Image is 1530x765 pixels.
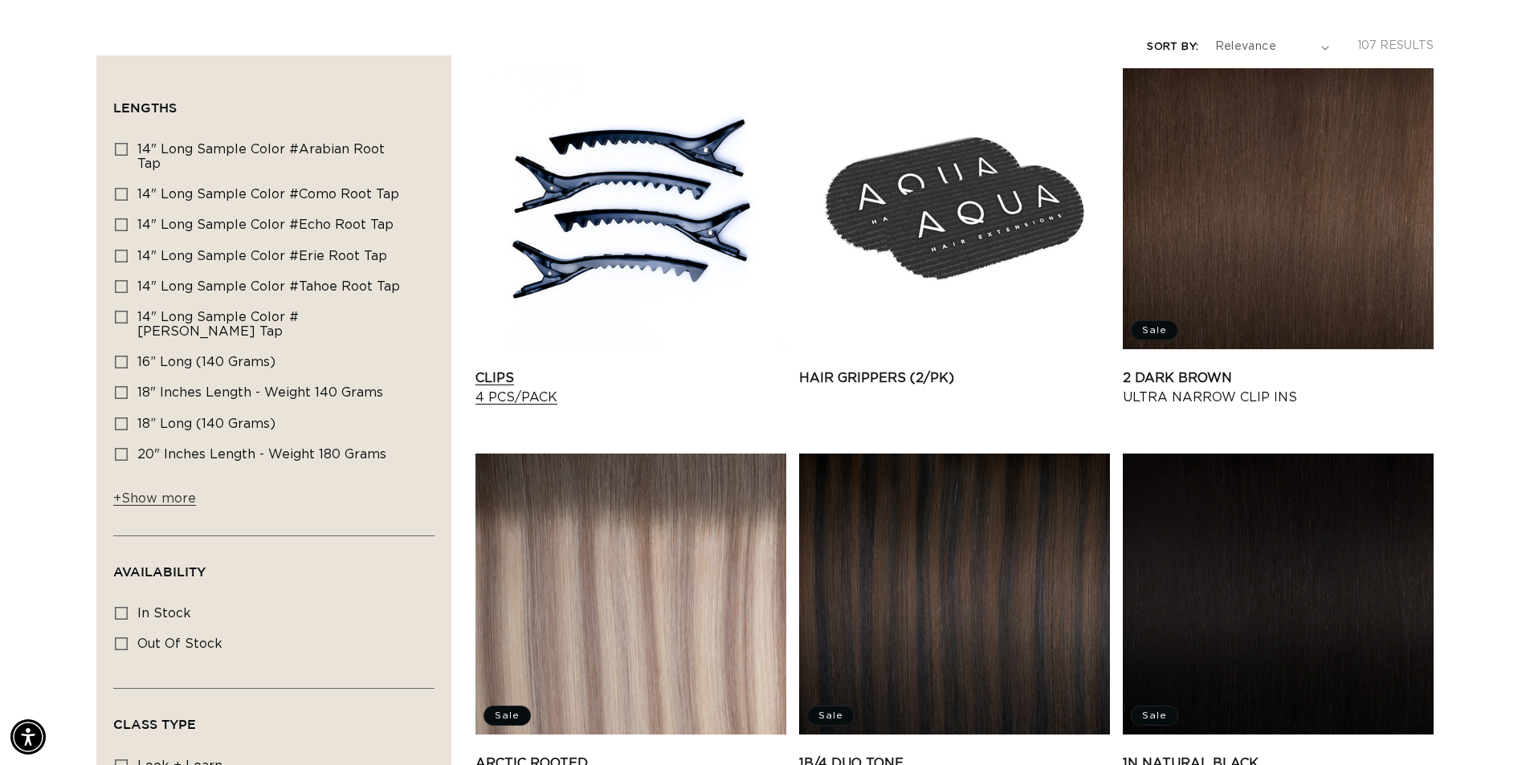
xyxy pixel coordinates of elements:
span: In stock [137,607,191,620]
span: 18" Inches length - Weight 140 grams [137,386,383,399]
label: Sort by: [1147,42,1198,52]
span: 14" Long Sample Color #Echo Root Tap [137,218,394,231]
summary: Lengths (0 selected) [113,72,435,130]
div: Accessibility Menu [10,719,46,755]
span: + [113,492,121,505]
summary: Availability (0 selected) [113,536,435,594]
button: Show more [113,490,201,515]
a: Hair Grippers (2/pk) [799,368,1110,388]
span: 14" Long Sample Color #[PERSON_NAME] Tap [137,311,299,338]
summary: Class Type (0 selected) [113,689,435,747]
iframe: Chat Widget [1450,688,1530,765]
a: Clips 4 pcs/pack [475,368,786,407]
span: 16” Long (140 grams) [137,356,275,368]
span: Show more [113,492,196,505]
span: 14" Long Sample Color #Como Root Tap [137,188,399,201]
span: Out of stock [137,637,222,650]
span: Availability [113,564,206,579]
span: Lengths [113,100,177,115]
span: 20" Inches length - Weight 180 grams [137,448,386,461]
span: 14" Long Sample Color #Tahoe Root Tap [137,280,400,293]
span: 107 results [1357,40,1434,51]
span: Class Type [113,717,196,731]
span: 18” Long (140 grams) [137,417,275,430]
a: 2 Dark Brown Ultra Narrow Clip Ins [1123,368,1434,407]
span: 14" Long Sample Color #Erie Root Tap [137,250,387,262]
span: 14" Long Sample Color #Arabian Root Tap [137,143,385,170]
